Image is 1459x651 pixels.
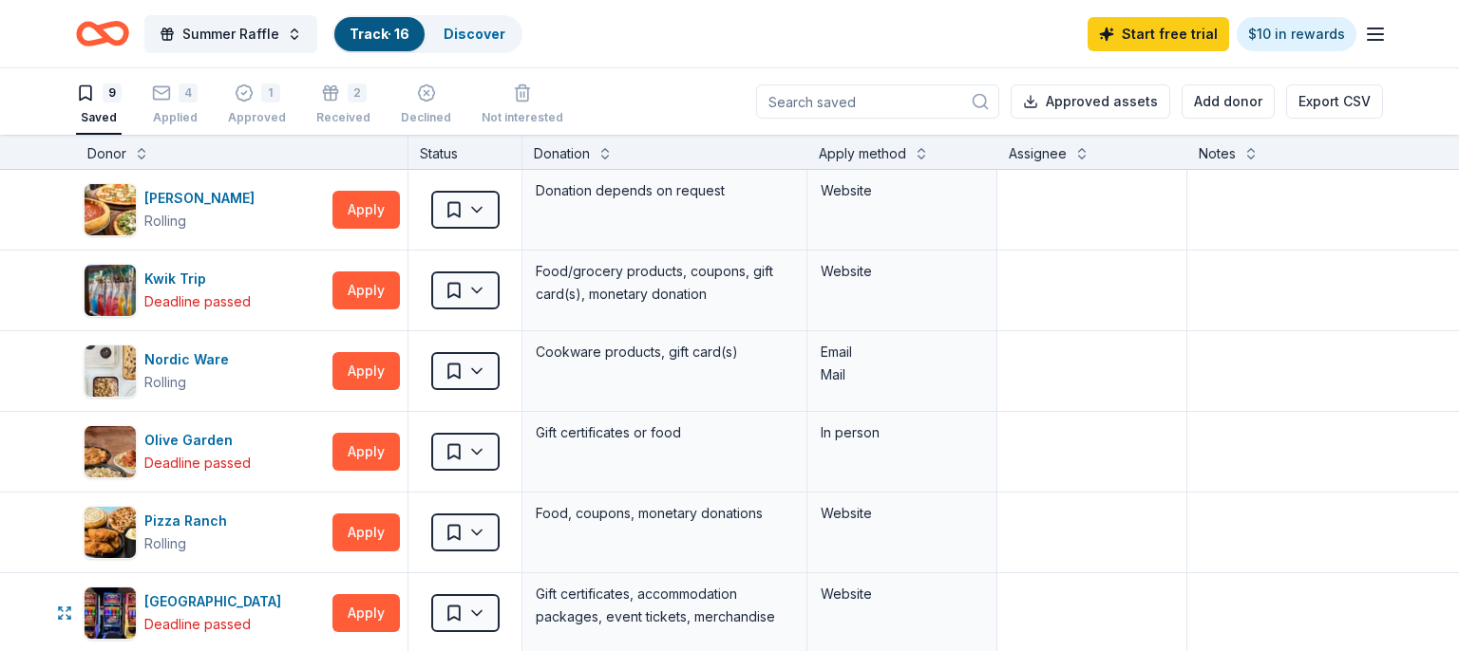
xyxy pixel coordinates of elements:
[76,11,129,56] a: Home
[87,142,126,165] div: Donor
[144,429,251,452] div: Olive Garden
[103,84,122,102] div: 9
[482,76,563,135] button: Not interested
[84,586,325,640] button: Image for Prairie's Edge Casino Resort[GEOGRAPHIC_DATA]Deadline passed
[821,260,983,283] div: Website
[534,500,795,527] div: Food, coupons, monetary donations
[1286,84,1383,119] button: Export CSV
[144,532,186,555] div: Rolling
[401,76,451,135] button: Declined
[316,110,370,125] div: Received
[84,264,325,317] button: Image for Kwik TripKwik TripDeadline passed
[444,26,505,42] a: Discover
[85,265,136,316] img: Image for Kwik Trip
[821,583,983,605] div: Website
[85,426,136,477] img: Image for Olive Garden
[1182,84,1275,119] button: Add donor
[332,594,400,632] button: Apply
[144,15,317,53] button: Summer Raffle
[1009,142,1067,165] div: Assignee
[332,15,522,53] button: Track· 16Discover
[1011,84,1170,119] button: Approved assets
[332,352,400,390] button: Apply
[350,26,409,42] a: Track· 16
[179,84,198,102] div: 4
[1088,17,1229,51] a: Start free trial
[144,371,186,394] div: Rolling
[144,290,251,313] div: Deadline passed
[408,135,522,169] div: Status
[182,23,279,46] span: Summer Raffle
[482,110,563,125] div: Not interested
[821,363,983,386] div: Mail
[821,421,983,444] div: In person
[84,506,325,559] button: Image for Pizza RanchPizza RanchRolling
[332,513,400,551] button: Apply
[819,142,906,165] div: Apply method
[144,452,251,474] div: Deadline passed
[1199,142,1236,165] div: Notes
[332,433,400,471] button: Apply
[534,581,795,630] div: Gift certificates, accommodation packages, event tickets, merchandise
[84,344,325,398] button: Image for Nordic WareNordic WareRolling
[85,587,136,639] img: Image for Prairie's Edge Casino Resort
[144,210,186,232] div: Rolling
[348,84,367,102] div: 2
[534,419,795,446] div: Gift certificates or food
[332,271,400,309] button: Apply
[84,425,325,478] button: Image for Olive GardenOlive GardenDeadline passed
[534,339,795,365] div: Cookware products, gift card(s)
[534,177,795,204] div: Donation depends on request
[534,142,590,165] div: Donation
[76,76,122,135] button: 9Saved
[228,110,286,125] div: Approved
[85,345,136,397] img: Image for Nordic Ware
[228,76,286,135] button: 1Approved
[144,613,251,636] div: Deadline passed
[144,187,262,210] div: [PERSON_NAME]
[152,76,198,135] button: 4Applied
[1237,17,1356,51] a: $10 in rewards
[332,191,400,229] button: Apply
[85,184,136,235] img: Image for Giordano's
[84,183,325,236] button: Image for Giordano's[PERSON_NAME]Rolling
[152,110,198,125] div: Applied
[756,84,999,119] input: Search saved
[821,179,983,202] div: Website
[316,76,370,135] button: 2Received
[821,341,983,363] div: Email
[76,110,122,125] div: Saved
[144,348,237,371] div: Nordic Ware
[534,258,795,307] div: Food/grocery products, coupons, gift card(s), monetary donation
[144,590,289,613] div: [GEOGRAPHIC_DATA]
[144,268,251,290] div: Kwik Trip
[401,110,451,125] div: Declined
[261,84,280,102] div: 1
[821,502,983,525] div: Website
[144,510,235,532] div: Pizza Ranch
[85,507,136,558] img: Image for Pizza Ranch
